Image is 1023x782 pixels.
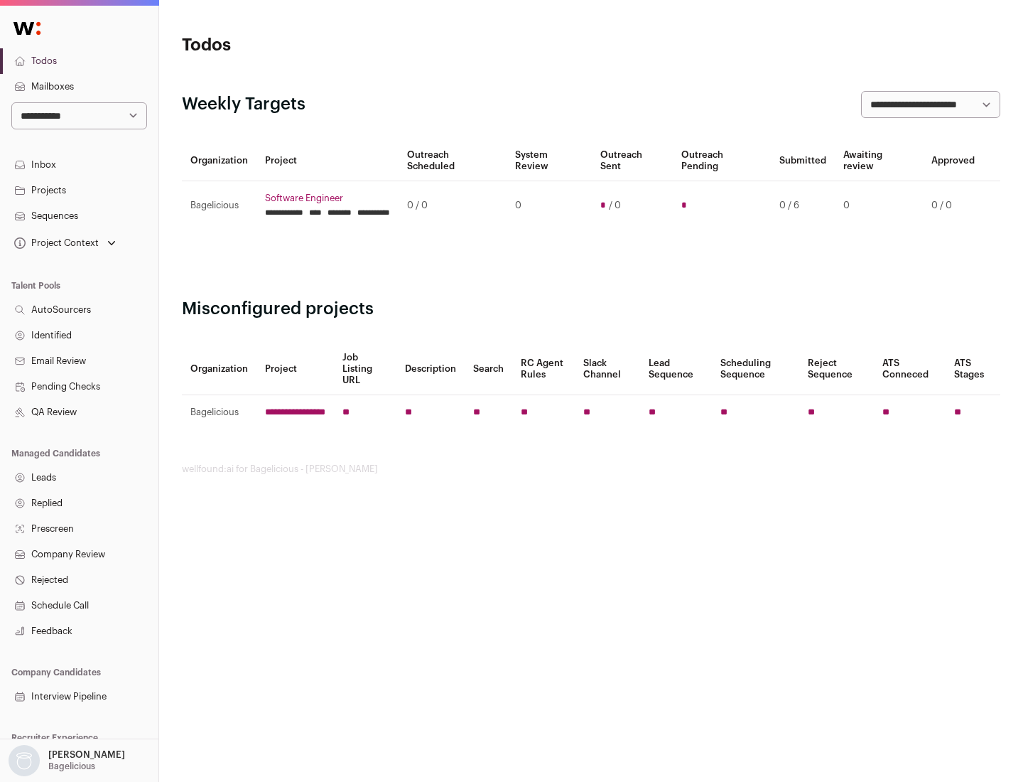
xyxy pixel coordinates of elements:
th: Project [256,343,334,395]
th: Awaiting review [835,141,923,181]
th: ATS Conneced [874,343,945,395]
th: System Review [507,141,591,181]
th: Scheduling Sequence [712,343,799,395]
th: RC Agent Rules [512,343,574,395]
a: Software Engineer [265,193,390,204]
th: Slack Channel [575,343,640,395]
th: Description [396,343,465,395]
th: Outreach Sent [592,141,673,181]
th: Organization [182,141,256,181]
p: Bagelicious [48,761,95,772]
th: Outreach Scheduled [399,141,507,181]
td: 0 / 0 [399,181,507,230]
td: 0 / 6 [771,181,835,230]
td: 0 [507,181,591,230]
th: Job Listing URL [334,343,396,395]
h1: Todos [182,34,455,57]
td: Bagelicious [182,395,256,430]
th: ATS Stages [946,343,1000,395]
button: Open dropdown [11,233,119,253]
span: / 0 [609,200,621,211]
h2: Misconfigured projects [182,298,1000,321]
td: Bagelicious [182,181,256,230]
img: nopic.png [9,745,40,776]
footer: wellfound:ai for Bagelicious - [PERSON_NAME] [182,464,1000,475]
th: Reject Sequence [799,343,875,395]
h2: Weekly Targets [182,93,305,116]
th: Approved [923,141,983,181]
th: Search [465,343,512,395]
div: Project Context [11,237,99,249]
th: Outreach Pending [673,141,770,181]
p: [PERSON_NAME] [48,749,125,761]
th: Lead Sequence [640,343,712,395]
th: Submitted [771,141,835,181]
th: Organization [182,343,256,395]
th: Project [256,141,399,181]
td: 0 [835,181,923,230]
button: Open dropdown [6,745,128,776]
img: Wellfound [6,14,48,43]
td: 0 / 0 [923,181,983,230]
